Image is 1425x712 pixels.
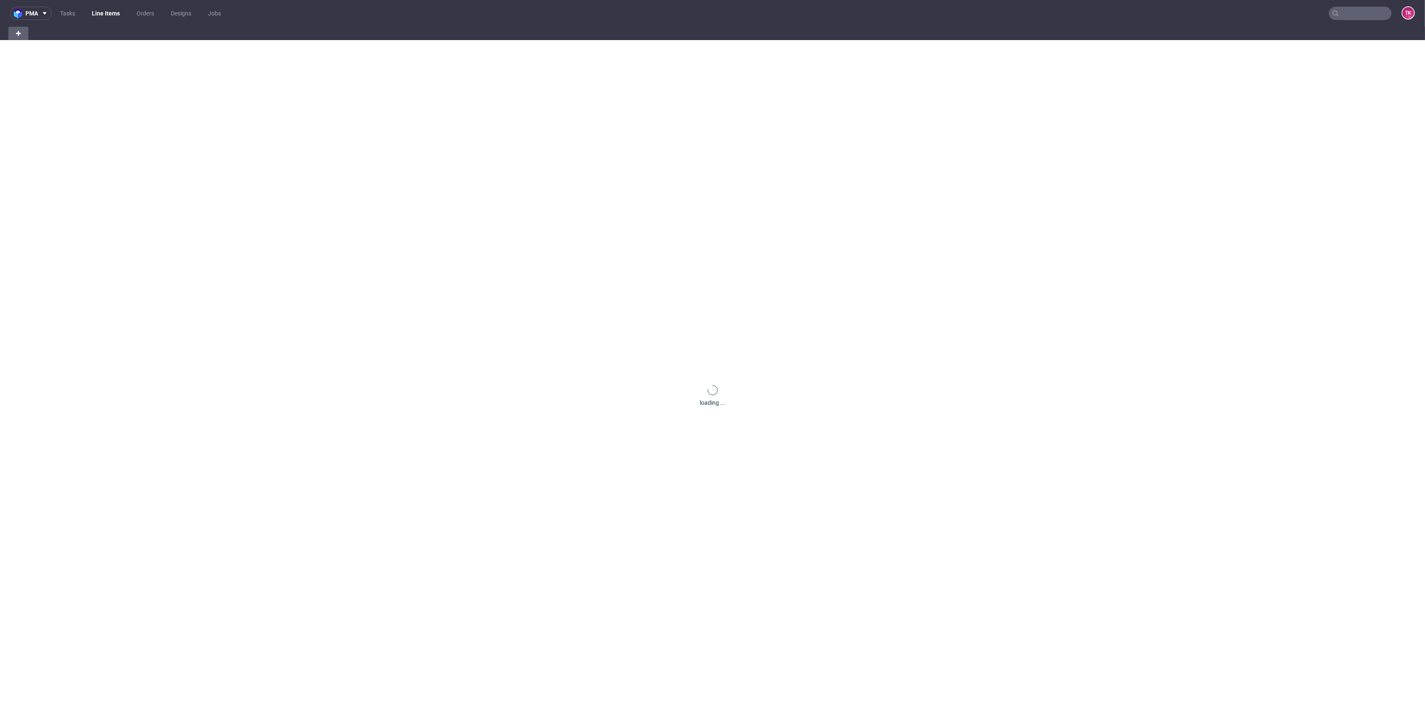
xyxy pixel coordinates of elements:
[55,7,80,20] a: Tasks
[166,7,196,20] a: Designs
[1402,7,1414,19] figcaption: TK
[132,7,159,20] a: Orders
[87,7,125,20] a: Line Items
[203,7,226,20] a: Jobs
[14,9,25,18] img: logo
[10,7,52,20] button: pma
[25,10,38,16] span: pma
[700,399,725,407] div: loading ...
